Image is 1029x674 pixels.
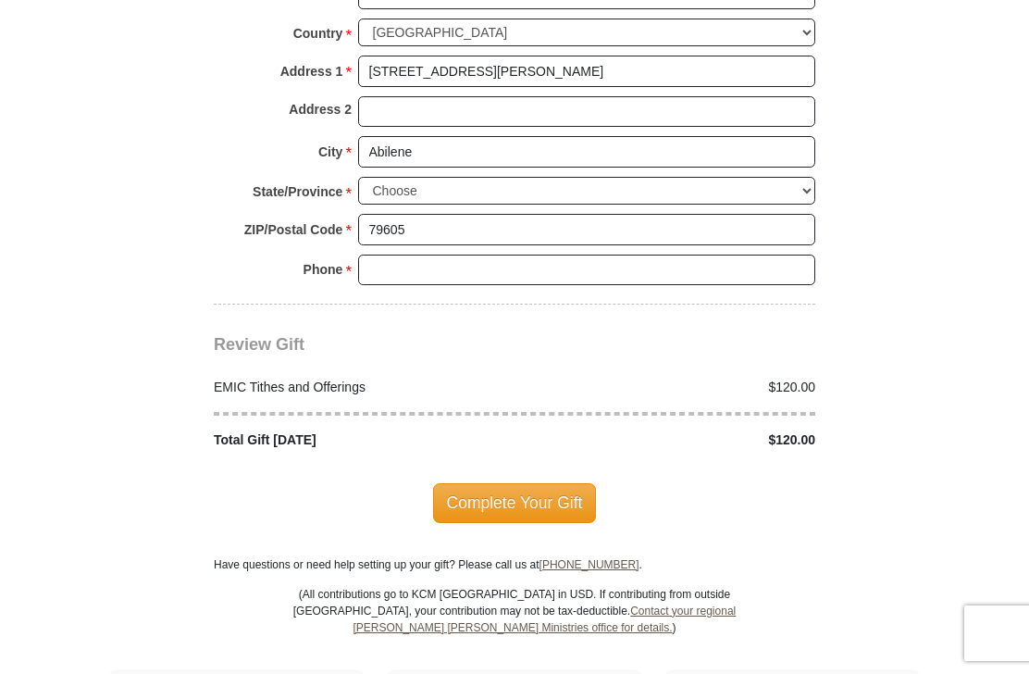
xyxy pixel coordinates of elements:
p: (All contributions go to KCM [GEOGRAPHIC_DATA] in USD. If contributing from outside [GEOGRAPHIC_D... [292,586,737,669]
div: Total Gift [DATE] [205,431,515,450]
span: Complete Your Gift [433,483,597,522]
strong: State/Province [253,179,342,205]
strong: Phone [304,256,343,282]
p: Have questions or need help setting up your gift? Please call us at . [214,556,815,573]
div: $120.00 [514,378,825,397]
a: Contact your regional [PERSON_NAME] [PERSON_NAME] Ministries office for details. [353,605,736,634]
strong: Country [293,20,343,46]
div: $120.00 [514,431,825,450]
div: EMIC Tithes and Offerings [205,378,515,397]
a: [PHONE_NUMBER] [539,558,639,571]
span: Review Gift [214,335,304,354]
strong: Address 1 [280,58,343,84]
strong: ZIP/Postal Code [244,217,343,243]
strong: Address 2 [289,96,352,122]
strong: City [318,139,342,165]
